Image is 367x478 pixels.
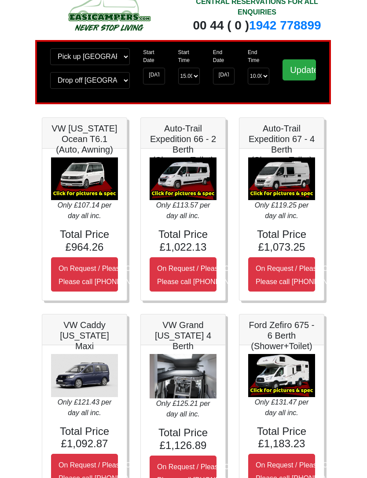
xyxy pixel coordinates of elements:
[157,400,211,418] i: Only £125.21 per day all inc.
[249,124,316,166] h5: Auto-Trail Expedition 67 - 4 Berth (Shower+Toilet)
[158,265,257,286] small: On Request / Please Call Us Please call [PHONE_NUMBER]
[255,399,309,417] i: Only £131.47 per day all inc.
[249,354,316,398] img: Ford Zefiro 675 - 6 Berth (Shower+Toilet)
[150,158,217,201] img: Auto-Trail Expedition 66 - 2 Berth (Shower+Toilet)
[213,68,235,85] input: Return Date
[51,229,118,254] h4: Total Price £964.26
[143,49,165,65] label: Start Date
[249,320,316,352] h5: Ford Zefiro 675 - 6 Berth (Shower+Toilet)
[58,202,112,220] i: Only £107.14 per day all inc.
[150,427,217,452] h4: Total Price £1,126.89
[59,265,158,286] small: On Request / Please Call Us Please call [PHONE_NUMBER]
[255,202,309,220] i: Only £119.25 per day all inc.
[190,18,325,34] div: 00 44 ( 0 )
[248,49,270,65] label: End Time
[150,229,217,254] h4: Total Price £1,022.13
[249,258,316,292] button: On Request / Please Call UsPlease call [PHONE_NUMBER]
[150,124,217,166] h5: Auto-Trail Expedition 66 - 2 Berth (Shower+Toilet)
[250,19,322,33] a: 1942 778899
[143,68,165,85] input: Start Date
[51,258,118,292] button: On Request / Please Call UsPlease call [PHONE_NUMBER]
[249,229,316,254] h4: Total Price £1,073.25
[283,60,316,81] input: Update
[249,426,316,451] h4: Total Price £1,183.23
[256,265,356,286] small: On Request / Please Call Us Please call [PHONE_NUMBER]
[213,49,235,65] label: End Date
[150,354,217,399] img: VW Grand California 4 Berth
[51,158,118,201] img: VW California Ocean T6.1 (Auto, Awning)
[58,399,112,417] i: Only £121.43 per day all inc.
[179,49,200,65] label: Start Time
[51,354,118,398] img: VW Caddy California Maxi
[150,258,217,292] button: On Request / Please Call UsPlease call [PHONE_NUMBER]
[150,320,217,352] h5: VW Grand [US_STATE] 4 Berth
[51,124,118,155] h5: VW [US_STATE] Ocean T6.1 (Auto, Awning)
[51,320,118,352] h5: VW Caddy [US_STATE] Maxi
[51,426,118,451] h4: Total Price £1,092.87
[157,202,211,220] i: Only £113.57 per day all inc.
[249,158,316,201] img: Auto-Trail Expedition 67 - 4 Berth (Shower+Toilet)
